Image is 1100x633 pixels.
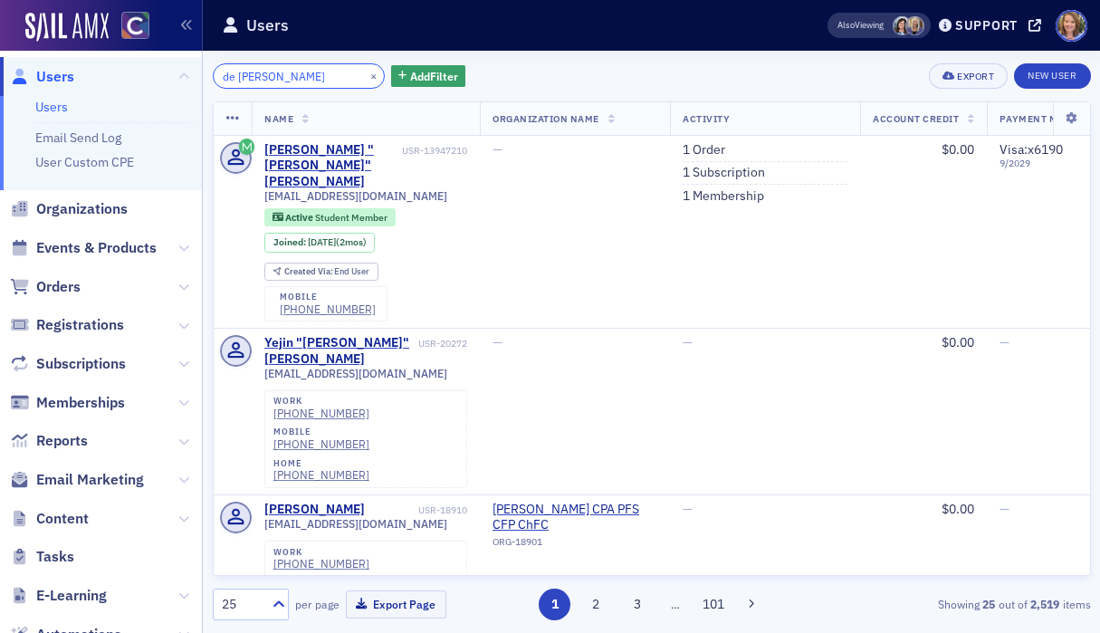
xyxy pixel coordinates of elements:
a: [PHONE_NUMBER] [273,437,369,451]
span: Stacy Svendsen [893,16,912,35]
span: — [1000,501,1009,517]
a: User Custom CPE [35,154,134,170]
span: $0.00 [942,501,974,517]
span: Add Filter [410,68,458,84]
a: Users [10,67,74,87]
a: [PHONE_NUMBER] [273,407,369,420]
div: Created Via: End User [264,263,378,282]
a: Users [35,99,68,115]
h1: Users [246,14,289,36]
span: — [493,334,502,350]
span: Account Credit [873,112,959,125]
span: Email Marketing [36,470,144,490]
div: mobile [273,427,369,437]
a: Memberships [10,393,125,413]
span: Subscriptions [36,354,126,374]
div: Support [955,17,1018,34]
a: [PERSON_NAME] [264,502,365,518]
a: [PHONE_NUMBER] [273,557,369,571]
strong: 2,519 [1028,596,1063,612]
span: Name [264,112,293,125]
a: Orders [10,277,81,297]
span: E-Learning [36,586,107,606]
a: Reports [10,431,88,451]
a: E-Learning [10,586,107,606]
span: Users [36,67,74,87]
span: Payment Methods [1000,112,1096,125]
button: 2 [580,589,612,620]
span: Viewing [837,19,884,32]
a: Email Send Log [35,129,121,146]
span: Memberships [36,393,125,413]
span: Student Member [315,211,387,224]
span: Joined : [273,236,308,248]
span: Tasks [36,547,74,567]
button: AddFilter [391,65,465,88]
a: [PERSON_NAME] "[PERSON_NAME]" [PERSON_NAME] [264,142,399,190]
a: 1 Order [683,142,725,158]
span: Visa : x6190 [1000,141,1063,158]
input: Search… [213,63,386,89]
button: × [366,67,382,83]
a: Events & Products [10,238,157,258]
div: mobile [280,292,376,302]
div: Joined: 2025-06-25 00:00:00 [264,233,375,253]
span: Active [285,211,315,224]
div: USR-20272 [418,338,467,350]
span: — [683,501,693,517]
a: Active Student Member [273,211,387,223]
a: Yejin "[PERSON_NAME]" [PERSON_NAME] [264,335,416,367]
span: [EMAIL_ADDRESS][DOMAIN_NAME] [264,517,447,531]
span: Registrations [36,315,124,335]
span: [EMAIL_ADDRESS][DOMAIN_NAME] [264,189,447,203]
div: [PHONE_NUMBER] [280,302,376,316]
a: Registrations [10,315,124,335]
span: Created Via : [284,265,335,277]
div: Export [957,72,994,82]
a: View Homepage [109,12,149,43]
span: Profile [1056,10,1087,42]
span: Organizations [36,199,128,219]
a: Subscriptions [10,354,126,374]
a: 1 Subscription [683,165,765,181]
div: work [273,396,369,407]
span: — [1000,334,1009,350]
a: Email Marketing [10,470,144,490]
span: Events & Products [36,238,157,258]
label: per page [295,596,340,612]
div: (2mos) [308,236,367,248]
div: Active: Active: Student Member [264,208,396,226]
div: home [273,458,369,469]
a: Tasks [10,547,74,567]
strong: 25 [980,596,999,612]
span: Orders [36,277,81,297]
span: [EMAIL_ADDRESS][DOMAIN_NAME] [264,367,447,380]
div: Showing out of items [810,596,1090,612]
img: SailAMX [121,12,149,40]
a: Content [10,509,89,529]
span: Content [36,509,89,529]
span: Alicia Gelinas [905,16,924,35]
div: 25 [222,595,262,614]
span: $0.00 [942,141,974,158]
a: 1 Membership [683,188,764,205]
button: 1 [539,589,570,620]
div: USR-18910 [368,504,468,516]
span: Wiedeman, Dennis W CPA PFS CFP ChFC [493,502,657,533]
span: $0.00 [942,334,974,350]
div: USR-13947210 [402,145,467,157]
img: SailAMX [25,13,109,42]
div: End User [284,267,370,277]
div: [PHONE_NUMBER] [273,468,369,482]
button: Export Page [346,590,446,619]
div: Also [837,19,855,31]
button: 101 [697,589,729,620]
span: — [493,141,502,158]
